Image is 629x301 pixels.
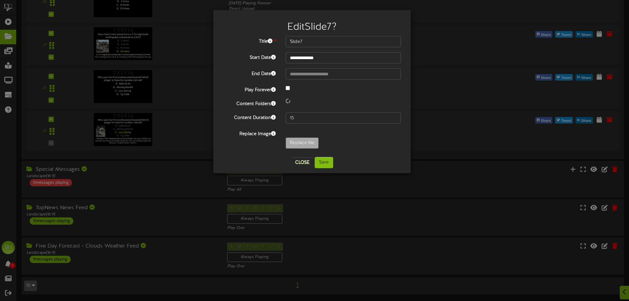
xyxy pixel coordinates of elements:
label: Replace Image [218,129,281,137]
input: 15 [286,112,401,124]
button: Close [291,157,313,168]
button: Save [315,157,333,168]
label: Start Date [218,52,281,61]
h2: Edit Slide7 ? [223,22,401,33]
label: Content Duration [218,112,281,121]
label: Play Forever [218,85,281,94]
input: Title [286,36,401,47]
label: Content Folders [218,98,281,107]
label: Title [218,36,281,45]
label: End Date [218,68,281,77]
